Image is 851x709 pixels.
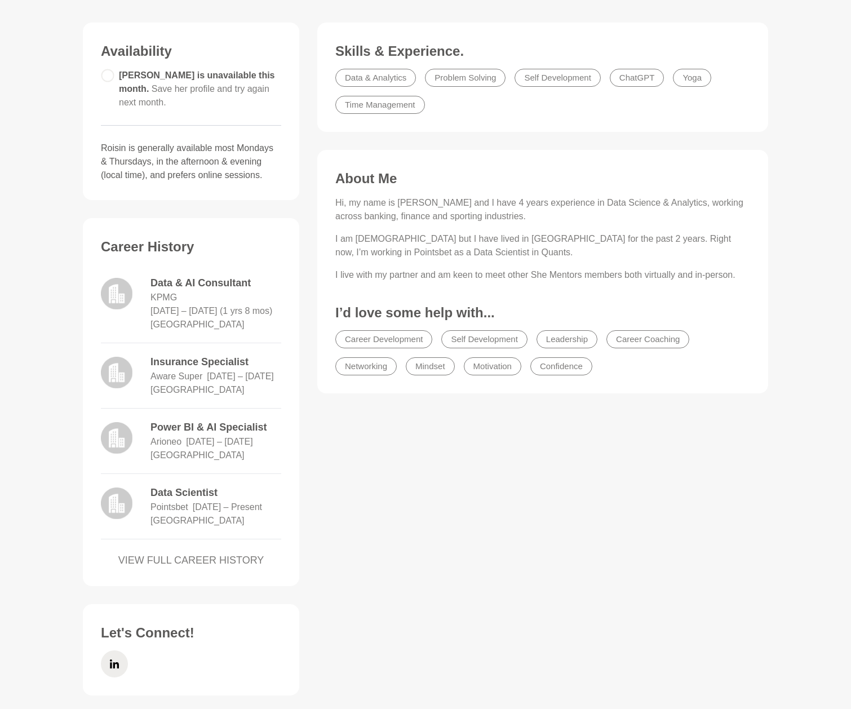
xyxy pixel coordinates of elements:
[335,170,750,187] h3: About Me
[193,502,262,512] time: [DATE] – Present
[207,370,274,383] dd: July 2023 – February 2024
[150,485,281,500] dd: Data Scientist
[150,383,245,397] dd: [GEOGRAPHIC_DATA]
[101,43,281,60] h3: Availability
[150,306,272,316] time: [DATE] – [DATE] (1 yrs 8 mos)
[150,420,281,435] dd: Power BI & AI Specialist
[335,196,750,223] p: Hi, my name is [PERSON_NAME] and I have 4 years experience in Data Science & Analytics, working a...
[335,43,750,60] h3: Skills & Experience.
[150,435,181,449] dd: Arioneo
[101,624,281,641] h3: Let's Connect!
[101,238,281,255] h3: Career History
[335,304,750,321] h3: I’d love some help with...
[119,70,275,107] span: [PERSON_NAME] is unavailable this month.
[150,304,272,318] dd: October 2021 – June 2023 (1 yrs 8 mos)
[150,354,281,370] dd: Insurance Specialist
[186,437,253,446] time: [DATE] – [DATE]
[101,650,128,677] a: LinkedIn
[150,276,281,291] dd: Data & AI Consultant
[150,291,177,304] dd: KPMG
[150,449,245,462] dd: [GEOGRAPHIC_DATA]
[186,435,253,449] dd: February 2024 – June 2024
[101,278,132,309] img: logo
[150,514,245,528] dd: [GEOGRAPHIC_DATA]
[101,422,132,454] img: logo
[150,370,202,383] dd: Aware Super
[150,318,245,331] dd: [GEOGRAPHIC_DATA]
[101,488,132,519] img: logo
[193,500,262,514] dd: October 2024 – Present
[150,500,188,514] dd: Pointsbet
[101,553,281,568] a: VIEW FULL CAREER HISTORY
[335,268,750,282] p: I live with my partner and am keen to meet other She Mentors members both virtually and in-person.
[335,232,750,259] p: I am [DEMOGRAPHIC_DATA] but I have lived in [GEOGRAPHIC_DATA] for the past 2 years. Right now, I’...
[119,84,269,107] span: Save her profile and try again next month.
[101,357,132,388] img: logo
[101,141,281,182] p: Roisin is generally available most Mondays & Thursdays, in the afternoon & evening (local time), ...
[207,371,274,381] time: [DATE] – [DATE]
